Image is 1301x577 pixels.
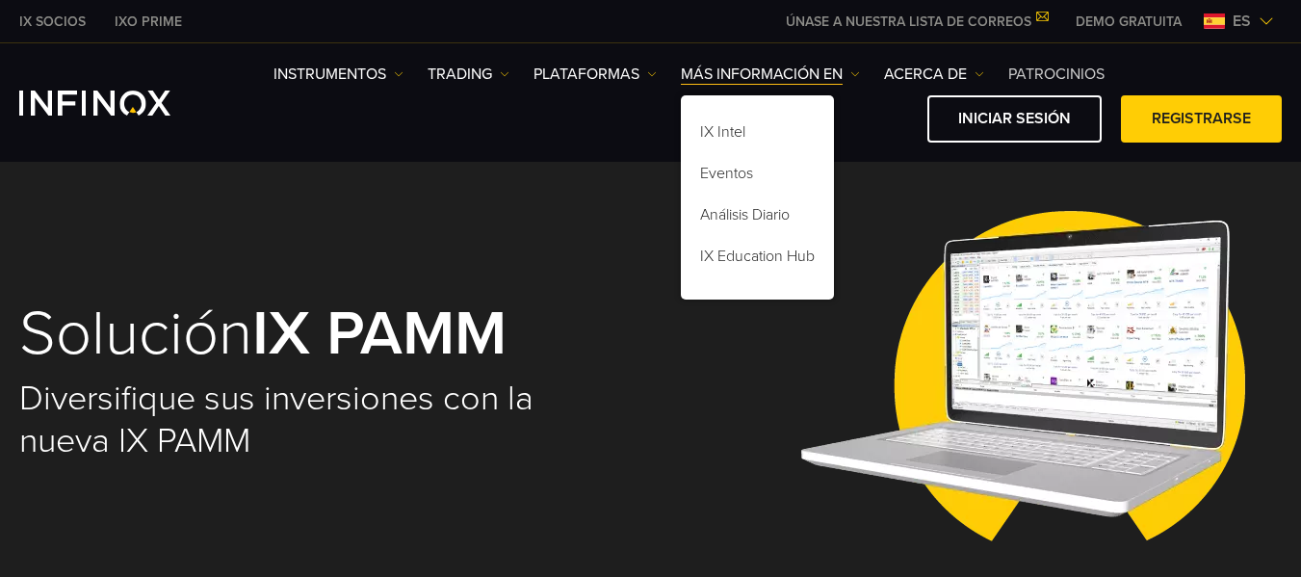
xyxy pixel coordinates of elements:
a: TRADING [428,63,509,86]
a: IX Intel [681,115,834,156]
a: INFINOX [100,12,196,32]
a: Análisis Diario [681,197,834,239]
a: ACERCA DE [884,63,984,86]
a: Instrumentos [273,63,403,86]
a: INFINOX Logo [19,91,216,116]
a: INFINOX [5,12,100,32]
a: Patrocinios [1008,63,1105,86]
a: PLATAFORMAS [533,63,657,86]
h2: Diversifique sus inversiones con la nueva IX PAMM [19,378,625,462]
a: INFINOX MENU [1061,12,1196,32]
span: es [1225,10,1259,33]
h1: Solución [19,302,625,367]
a: Registrarse [1121,95,1282,143]
a: Eventos [681,156,834,197]
a: ÚNASE A NUESTRA LISTA DE CORREOS [771,13,1061,30]
a: Más información en [681,63,860,86]
a: Iniciar sesión [927,95,1102,143]
a: IX Education Hub [681,239,834,280]
strong: IX PAMM [252,296,507,372]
